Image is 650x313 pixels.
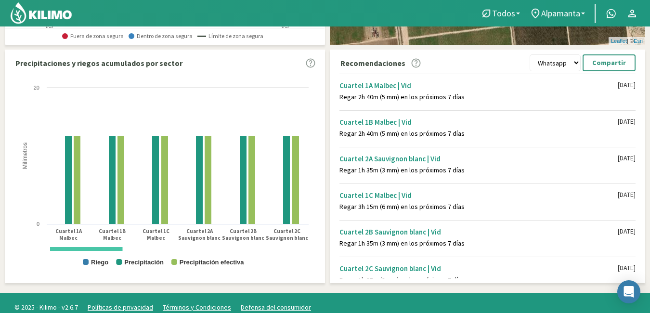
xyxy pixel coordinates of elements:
[618,81,636,89] div: [DATE]
[592,57,626,68] p: Compartir
[618,117,636,126] div: [DATE]
[618,227,636,235] div: [DATE]
[55,228,82,241] text: Cuartel 1A Malbec
[339,166,618,174] div: Regar 1h 35m (3 mm) en los próximos 7 días
[99,228,126,241] text: Cuartel 1B Malbec
[266,228,308,241] text: Cuartel 2C Sauvignon blanc
[339,239,618,248] div: Regar 1h 35m (3 mm) en los próximos 7 días
[339,227,618,236] div: Cuartel 2B Sauvignon blanc | Vid
[618,154,636,162] div: [DATE]
[618,264,636,272] div: [DATE]
[339,81,618,90] div: Cuartel 1A Malbec | Vid
[339,276,618,284] div: Regar 1h 35m (3 mm) en los próximos 7 días
[62,33,124,39] span: Fuera de zona segura
[339,203,618,211] div: Regar 3h 15m (6 mm) en los próximos 7 días
[609,37,645,45] div: | ©
[339,264,618,273] div: Cuartel 2C Sauvignon blanc | Vid
[340,57,405,69] p: Recomendaciones
[634,38,643,44] a: Esri
[617,280,640,303] div: Open Intercom Messenger
[143,228,169,241] text: Cuartel 1C Malbec
[10,302,83,313] span: © 2025 - Kilimo - v2.6.7
[222,228,264,241] text: Cuartel 2B Sauvignon blanc
[241,303,311,312] a: Defensa del consumidor
[492,8,515,18] span: Todos
[197,33,263,39] span: Límite de zona segura
[339,130,618,138] div: Regar 2h 40m (5 mm) en los próximos 7 días
[339,93,618,101] div: Regar 2h 40m (5 mm) en los próximos 7 días
[10,1,73,25] img: Kilimo
[178,228,221,241] text: Cuartel 2A Sauvignon blanc
[180,259,244,266] text: Precipitación efectiva
[15,57,182,69] p: Precipitaciones y riegos acumulados por sector
[339,154,618,163] div: Cuartel 2A Sauvignon blanc | Vid
[129,33,193,39] span: Dentro de zona segura
[91,259,108,266] text: Riego
[583,54,636,71] button: Compartir
[88,303,153,312] a: Políticas de privacidad
[339,191,618,200] div: Cuartel 1C Malbec | Vid
[618,191,636,199] div: [DATE]
[34,85,39,91] text: 20
[37,221,39,227] text: 0
[541,8,580,18] span: Alpamanta
[163,303,231,312] a: Términos y Condiciones
[339,117,618,127] div: Cuartel 1B Malbec | Vid
[124,259,164,266] text: Precipitación
[22,143,28,169] text: Milímetros
[611,38,627,44] a: Leaflet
